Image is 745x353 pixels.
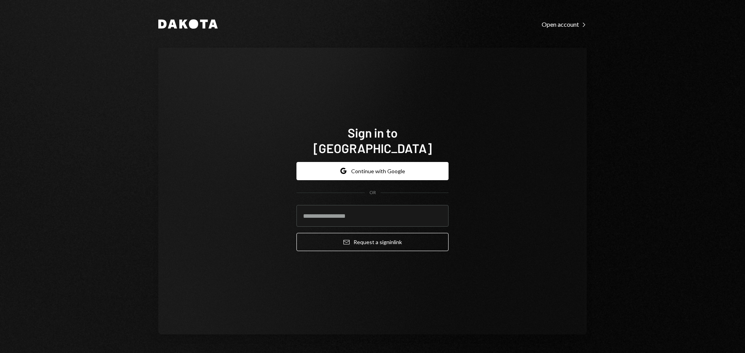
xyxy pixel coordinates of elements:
[542,20,587,28] a: Open account
[296,233,449,251] button: Request a signinlink
[542,21,587,28] div: Open account
[296,125,449,156] h1: Sign in to [GEOGRAPHIC_DATA]
[369,189,376,196] div: OR
[296,162,449,180] button: Continue with Google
